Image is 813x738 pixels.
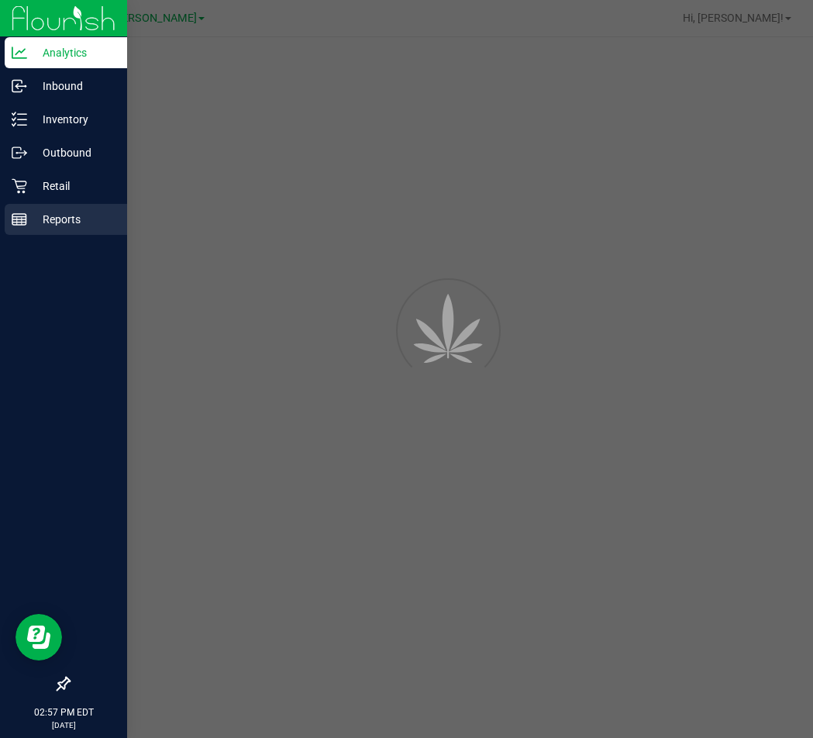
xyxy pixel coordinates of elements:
[27,110,120,129] p: Inventory
[12,78,27,94] inline-svg: Inbound
[12,112,27,127] inline-svg: Inventory
[16,614,62,660] iframe: Resource center
[12,145,27,160] inline-svg: Outbound
[27,43,120,62] p: Analytics
[27,210,120,229] p: Reports
[27,177,120,195] p: Retail
[12,212,27,227] inline-svg: Reports
[27,77,120,95] p: Inbound
[12,45,27,60] inline-svg: Analytics
[27,143,120,162] p: Outbound
[7,705,120,719] p: 02:57 PM EDT
[7,719,120,731] p: [DATE]
[12,178,27,194] inline-svg: Retail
